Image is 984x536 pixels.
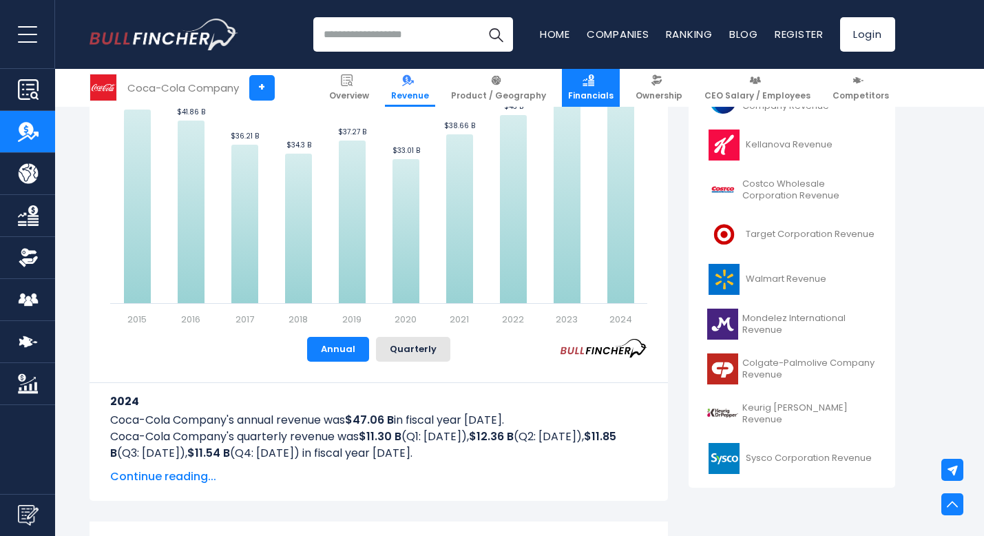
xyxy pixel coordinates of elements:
[90,74,116,101] img: KO logo
[345,412,394,428] b: $47.06 B
[562,69,620,107] a: Financials
[729,27,758,41] a: Blog
[110,16,647,326] svg: Coca-Cola Company's Revenue Trend
[502,313,524,326] text: 2022
[286,140,311,150] text: $34.3 B
[699,440,885,477] a: Sysco Corporation Revenue
[451,90,546,101] span: Product / Geography
[629,69,689,107] a: Ownership
[707,398,738,429] img: KDP logo
[556,313,578,326] text: 2023
[307,337,369,362] button: Annual
[177,107,205,117] text: $41.86 B
[395,313,417,326] text: 2020
[699,216,885,254] a: Target Corporation Revenue
[699,126,885,164] a: Kellanova Revenue
[707,353,738,384] img: CL logo
[833,90,889,101] span: Competitors
[323,69,375,107] a: Overview
[110,412,647,429] p: Coca-Cola Company's annual revenue was in fiscal year [DATE].
[707,264,742,295] img: WMT logo
[359,429,401,444] b: $11.30 B
[775,27,824,41] a: Register
[444,121,475,131] text: $38.66 B
[699,171,885,209] a: Costco Wholesale Corporation Revenue
[110,429,647,462] p: Coca-Cola Company's quarterly revenue was (Q1: [DATE]), (Q2: [DATE]), (Q3: [DATE]), (Q4: [DATE]) ...
[231,131,259,141] text: $36.21 B
[609,313,631,326] text: 2024
[249,75,275,101] a: +
[666,27,713,41] a: Ranking
[110,429,616,461] b: $11.85 B
[385,69,435,107] a: Revenue
[342,313,362,326] text: 2019
[445,69,552,107] a: Product / Geography
[699,350,885,388] a: Colgate-Palmolive Company Revenue
[289,313,308,326] text: 2018
[540,27,570,41] a: Home
[469,429,514,444] b: $12.36 B
[90,19,238,50] img: Bullfincher logo
[329,90,369,101] span: Overview
[450,313,469,326] text: 2021
[392,145,419,156] text: $33.01 B
[127,313,147,326] text: 2015
[587,27,649,41] a: Companies
[127,80,239,96] div: Coca-Cola Company
[707,443,742,474] img: SYY logo
[479,17,513,52] button: Search
[707,130,742,161] img: K logo
[698,69,817,107] a: CEO Salary / Employees
[707,309,739,340] img: MDLZ logo
[704,90,810,101] span: CEO Salary / Employees
[235,313,253,326] text: 2017
[110,393,647,410] h3: 2024
[376,337,450,362] button: Quarterly
[568,90,614,101] span: Financials
[699,395,885,433] a: Keurig [PERSON_NAME] Revenue
[187,445,230,461] b: $11.54 B
[18,247,39,268] img: Ownership
[503,101,523,112] text: $43 B
[840,17,895,52] a: Login
[181,313,200,326] text: 2016
[391,90,429,101] span: Revenue
[110,468,647,485] span: Continue reading...
[699,305,885,343] a: Mondelez International Revenue
[636,90,682,101] span: Ownership
[826,69,895,107] a: Competitors
[699,260,885,298] a: Walmart Revenue
[707,219,742,250] img: TGT logo
[338,127,366,137] text: $37.27 B
[707,174,738,205] img: COST logo
[90,19,238,50] a: Go to homepage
